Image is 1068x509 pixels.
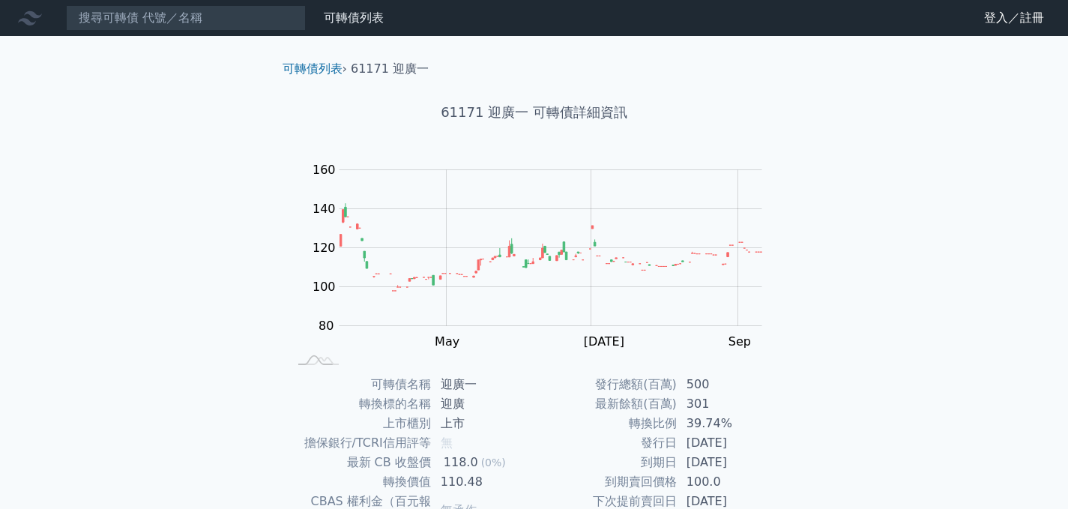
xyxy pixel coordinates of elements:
tspan: 80 [319,319,334,333]
td: 可轉債名稱 [289,375,432,394]
td: 最新 CB 收盤價 [289,453,432,472]
td: 上市櫃別 [289,414,432,433]
a: 可轉債列表 [283,61,343,76]
a: 可轉債列表 [324,10,384,25]
tspan: 100 [313,280,336,294]
tspan: 140 [313,202,336,216]
tspan: Sep [728,334,751,349]
span: 無 [441,436,453,450]
tspan: 160 [313,163,336,177]
tspan: May [435,334,459,349]
tspan: 120 [313,241,336,255]
td: 迎廣 [432,394,534,414]
td: 39.74% [678,414,780,433]
td: 301 [678,394,780,414]
td: 轉換價值 [289,472,432,492]
td: 擔保銀行/TCRI信用評等 [289,433,432,453]
td: 100.0 [678,472,780,492]
li: 61171 迎廣一 [351,60,429,78]
td: 發行總額(百萬) [534,375,678,394]
td: 500 [678,375,780,394]
td: 最新餘額(百萬) [534,394,678,414]
td: 發行日 [534,433,678,453]
td: [DATE] [678,433,780,453]
li: › [283,60,347,78]
td: 迎廣一 [432,375,534,394]
g: Chart [305,163,785,380]
span: (0%) [481,457,506,469]
td: 轉換比例 [534,414,678,433]
td: 上市 [432,414,534,433]
td: [DATE] [678,453,780,472]
input: 搜尋可轉債 代號／名稱 [66,5,306,31]
a: 登入／註冊 [972,6,1056,30]
td: 110.48 [432,472,534,492]
tspan: [DATE] [584,334,624,349]
td: 到期賣回價格 [534,472,678,492]
td: 轉換標的名稱 [289,394,432,414]
div: 118.0 [441,454,481,472]
td: 到期日 [534,453,678,472]
h1: 61171 迎廣一 可轉債詳細資訊 [271,102,798,123]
